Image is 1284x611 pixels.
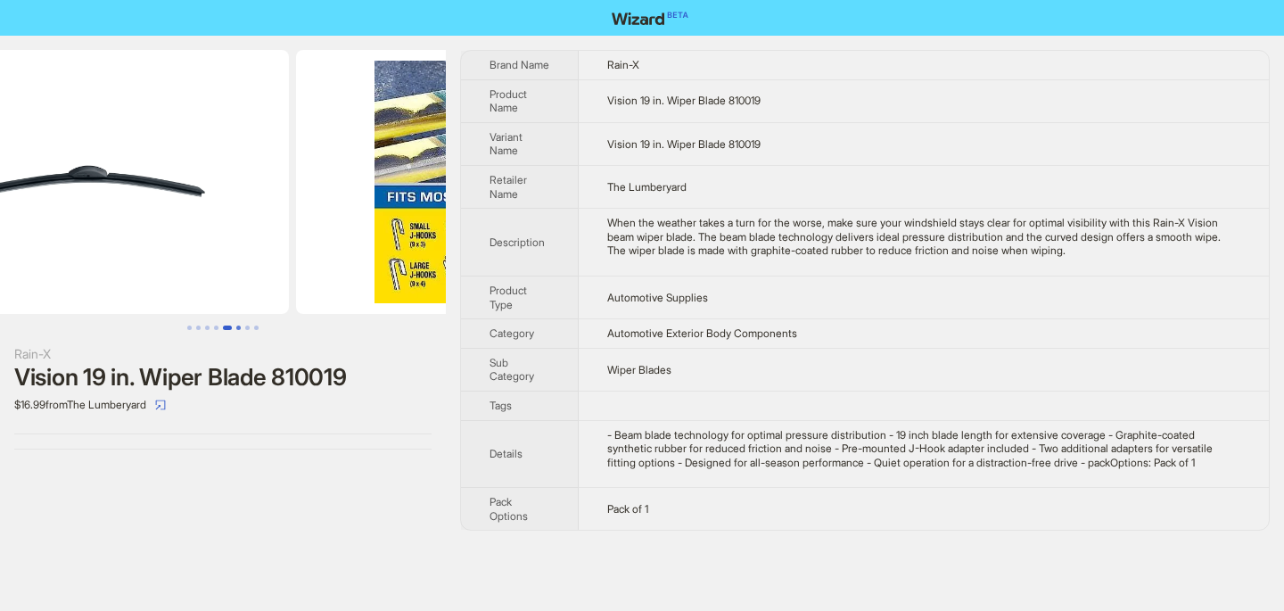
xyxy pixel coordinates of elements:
[607,363,671,376] span: Wiper Blades
[490,284,527,311] span: Product Type
[155,400,166,410] span: select
[607,216,1240,258] div: When the weather takes a turn for the worse, make sure your windshield stays clear for optimal vi...
[490,173,527,201] span: Retailer Name
[223,326,232,330] button: Go to slide 5
[490,235,545,249] span: Description
[490,495,528,523] span: Pack Options
[214,326,218,330] button: Go to slide 4
[607,94,761,107] span: Vision 19 in. Wiper Blade 810019
[490,356,534,384] span: Sub Category
[490,326,534,340] span: Category
[296,50,695,314] img: Vision 19 in. Wiper Blade 810019 Vision 19 in. Wiper Blade 810019 image 6
[14,364,432,391] div: Vision 19 in. Wiper Blade 810019
[187,326,192,330] button: Go to slide 1
[205,326,210,330] button: Go to slide 3
[607,58,639,71] span: Rain-X
[490,130,523,158] span: Variant Name
[490,58,549,71] span: Brand Name
[607,180,687,194] span: The Lumberyard
[14,344,432,364] div: Rain-X
[607,137,761,151] span: Vision 19 in. Wiper Blade 810019
[607,428,1240,470] div: - Beam blade technology for optimal pressure distribution - 19 inch blade length for extensive co...
[490,399,512,412] span: Tags
[236,326,241,330] button: Go to slide 6
[607,291,708,304] span: Automotive Supplies
[245,326,250,330] button: Go to slide 7
[490,447,523,460] span: Details
[254,326,259,330] button: Go to slide 8
[607,326,797,340] span: Automotive Exterior Body Components
[14,391,432,419] div: $16.99 from The Lumberyard
[490,87,527,115] span: Product Name
[196,326,201,330] button: Go to slide 2
[607,502,648,516] span: Pack of 1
